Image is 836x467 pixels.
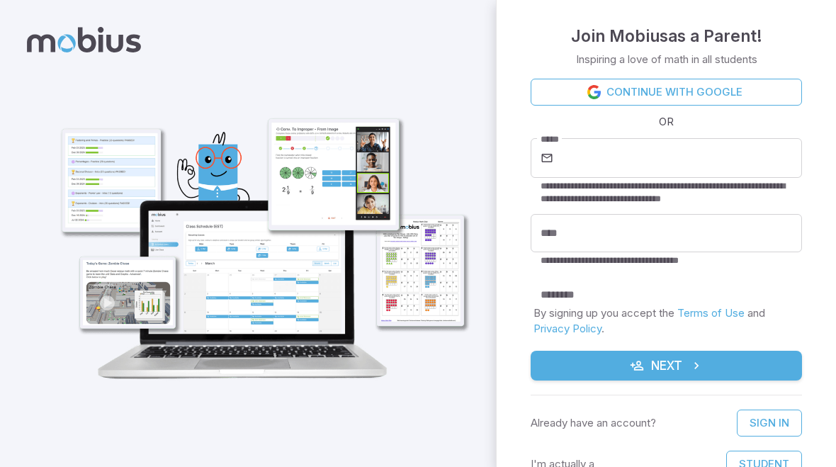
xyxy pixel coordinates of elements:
p: Already have an account? [531,415,656,431]
a: Terms of Use [677,306,745,320]
a: Sign In [737,410,802,437]
a: Continue with Google [531,79,802,106]
span: OR [655,114,677,130]
p: Inspiring a love of math in all students [576,52,757,67]
h4: Join Mobius as a Parent ! [571,23,762,49]
button: Next [531,351,802,381]
a: Privacy Policy [533,322,601,335]
p: By signing up you accept the and . [533,305,799,337]
img: parent_1-illustration [40,70,479,393]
